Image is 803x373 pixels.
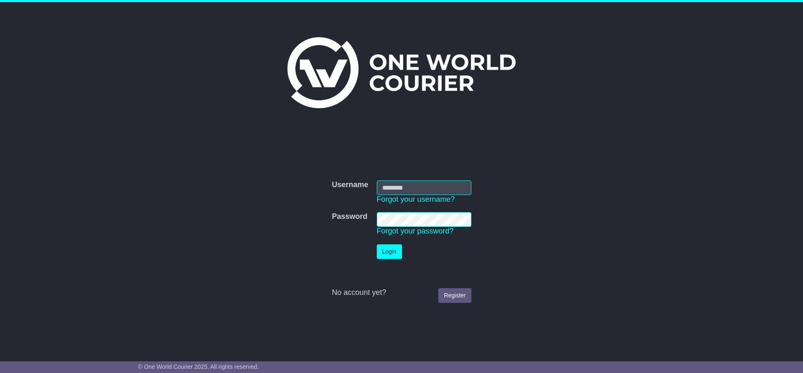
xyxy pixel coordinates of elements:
label: Password [332,212,367,221]
img: One World [287,37,516,108]
div: No account yet? [332,288,471,297]
span: © One World Courier 2025. All rights reserved. [138,363,259,370]
a: Forgot your password? [377,227,454,235]
a: Forgot your username? [377,195,455,203]
label: Username [332,180,368,190]
button: Login [377,244,402,259]
a: Register [438,288,471,303]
